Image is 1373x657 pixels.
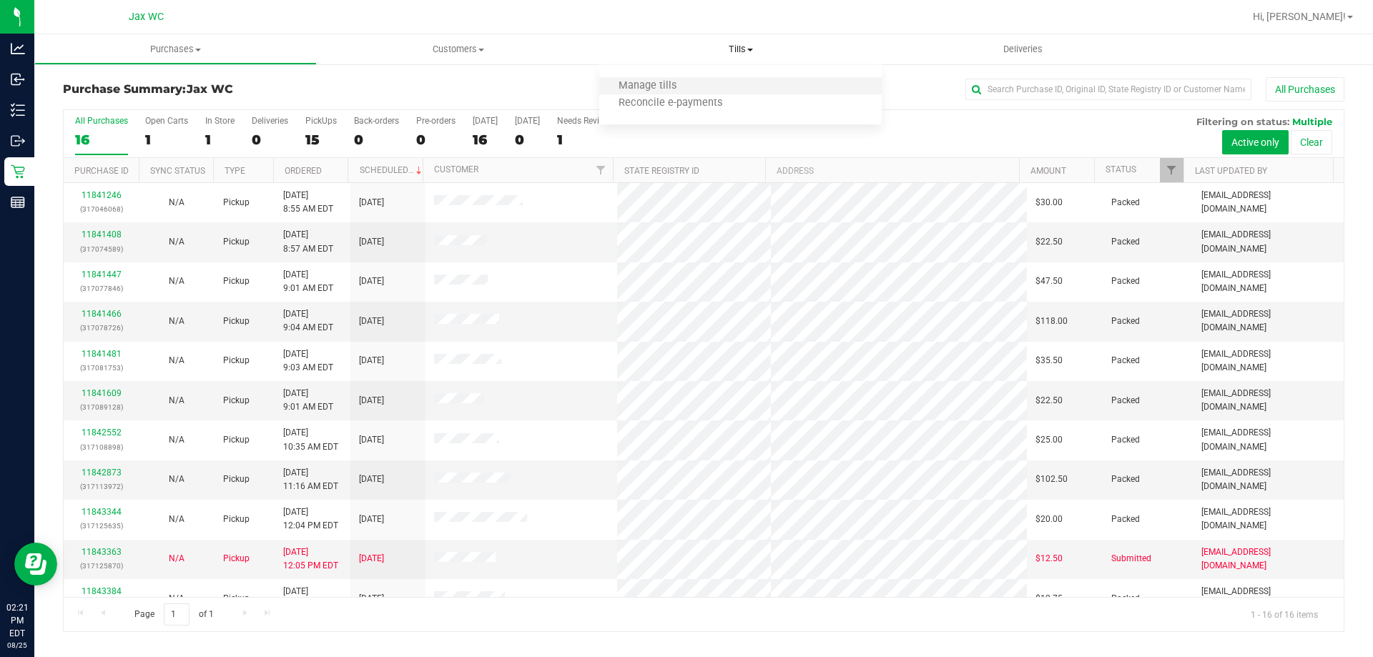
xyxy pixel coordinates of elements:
th: Address [765,158,1019,183]
h3: Purchase Summary: [63,83,490,96]
span: [DATE] 9:01 AM EDT [283,268,333,295]
span: Packed [1111,433,1140,447]
span: Not Applicable [169,316,184,326]
span: Deliveries [984,43,1062,56]
span: [DATE] 12:04 PM EDT [283,505,338,533]
p: 02:21 PM EDT [6,601,28,640]
inline-svg: Analytics [11,41,25,56]
inline-svg: Inventory [11,103,25,117]
span: Packed [1111,394,1140,407]
button: N/A [169,235,184,249]
span: Jax WC [187,82,233,96]
span: Not Applicable [169,514,184,524]
span: [EMAIL_ADDRESS][DOMAIN_NAME] [1201,189,1335,216]
button: N/A [169,552,184,565]
button: N/A [169,315,184,328]
span: Not Applicable [169,237,184,247]
p: 08/25 [6,640,28,651]
div: Needs Review [557,116,610,126]
div: In Store [205,116,235,126]
a: 11841481 [82,349,122,359]
button: Clear [1291,130,1332,154]
span: Pickup [223,513,250,526]
span: [DATE] [359,315,384,328]
span: [DATE] 12:08 PM EDT [283,585,338,612]
span: Submitted [1111,552,1151,565]
button: N/A [169,433,184,447]
p: (317081753) [72,361,130,375]
a: 11841246 [82,190,122,200]
span: $35.50 [1035,354,1063,367]
span: [EMAIL_ADDRESS][DOMAIN_NAME] [1201,387,1335,414]
span: $22.50 [1035,235,1063,249]
span: Not Applicable [169,197,184,207]
div: 16 [473,132,498,148]
div: PickUps [305,116,337,126]
span: $20.00 [1035,513,1063,526]
span: [DATE] 8:57 AM EDT [283,228,333,255]
button: N/A [169,275,184,288]
p: (317125870) [72,559,130,573]
button: N/A [169,196,184,209]
div: 0 [515,132,540,148]
span: [EMAIL_ADDRESS][DOMAIN_NAME] [1201,426,1335,453]
span: [DATE] 9:04 AM EDT [283,307,333,335]
span: [DATE] [359,592,384,606]
inline-svg: Reports [11,195,25,209]
div: All Purchases [75,116,128,126]
span: [EMAIL_ADDRESS][DOMAIN_NAME] [1201,347,1335,375]
button: N/A [169,394,184,407]
span: [DATE] [359,513,384,526]
p: (317125635) [72,519,130,533]
p: (317089128) [72,400,130,414]
span: $22.50 [1035,394,1063,407]
a: Deliveries [882,34,1164,64]
span: $25.00 [1035,433,1063,447]
a: 11843363 [82,547,122,557]
span: [DATE] 11:16 AM EDT [283,466,338,493]
div: [DATE] [515,116,540,126]
span: [EMAIL_ADDRESS][DOMAIN_NAME] [1201,228,1335,255]
span: Pickup [223,315,250,328]
span: Not Applicable [169,474,184,484]
span: [DATE] [359,275,384,288]
span: $12.75 [1035,592,1063,606]
button: N/A [169,473,184,486]
span: 1 - 16 of 16 items [1239,603,1329,625]
span: Packed [1111,513,1140,526]
span: [DATE] 8:55 AM EDT [283,189,333,216]
span: Pickup [223,196,250,209]
p: (317046068) [72,202,130,216]
span: Customers [318,43,599,56]
span: [EMAIL_ADDRESS][DOMAIN_NAME] [1201,466,1335,493]
span: $102.50 [1035,473,1068,486]
inline-svg: Retail [11,164,25,179]
a: 11841408 [82,229,122,239]
span: Not Applicable [169,276,184,286]
span: [DATE] [359,433,384,447]
a: Status [1106,164,1136,174]
p: (317108898) [72,440,130,454]
span: Not Applicable [169,355,184,365]
span: [DATE] 12:05 PM EDT [283,545,338,573]
a: Amount [1030,166,1066,176]
div: 16 [75,132,128,148]
span: Pickup [223,275,250,288]
a: Customers [317,34,599,64]
p: (317078726) [72,321,130,335]
button: N/A [169,354,184,367]
input: Search Purchase ID, Original ID, State Registry ID or Customer Name... [965,79,1251,100]
a: Filter [589,158,613,182]
span: [EMAIL_ADDRESS][DOMAIN_NAME] [1201,505,1335,533]
button: All Purchases [1266,77,1344,102]
span: Purchases [35,43,316,56]
span: Tills [599,43,882,56]
iframe: Resource center [14,543,57,586]
span: $12.50 [1035,552,1063,565]
a: Filter [1160,158,1183,182]
span: Not Applicable [169,435,184,445]
div: Pre-orders [416,116,456,126]
a: 11842552 [82,428,122,438]
span: Pickup [223,394,250,407]
span: Reconcile e-payments [599,97,742,109]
